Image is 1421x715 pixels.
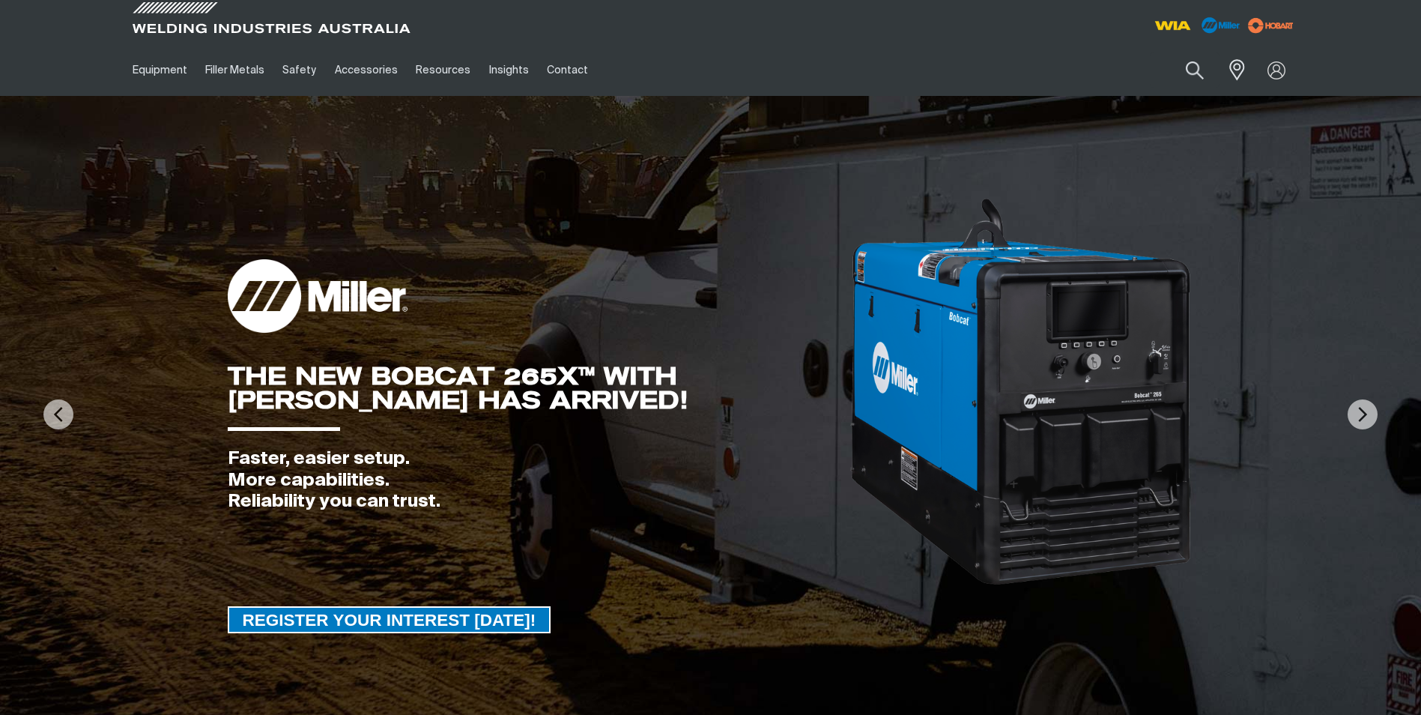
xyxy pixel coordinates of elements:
[43,399,73,429] img: PrevArrow
[1169,52,1220,88] button: Search products
[228,448,849,513] div: Faster, easier setup. More capabilities. Reliability you can trust.
[124,44,196,96] a: Equipment
[229,606,550,633] span: REGISTER YOUR INTEREST [DATE]!
[1150,52,1219,88] input: Product name or item number...
[479,44,537,96] a: Insights
[538,44,597,96] a: Contact
[1348,399,1378,429] img: NextArrow
[124,44,1005,96] nav: Main
[196,44,273,96] a: Filler Metals
[407,44,479,96] a: Resources
[273,44,325,96] a: Safety
[326,44,407,96] a: Accessories
[1243,14,1298,37] img: miller
[228,364,849,412] div: THE NEW BOBCAT 265X™ WITH [PERSON_NAME] HAS ARRIVED!
[228,606,551,633] a: REGISTER YOUR INTEREST TODAY!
